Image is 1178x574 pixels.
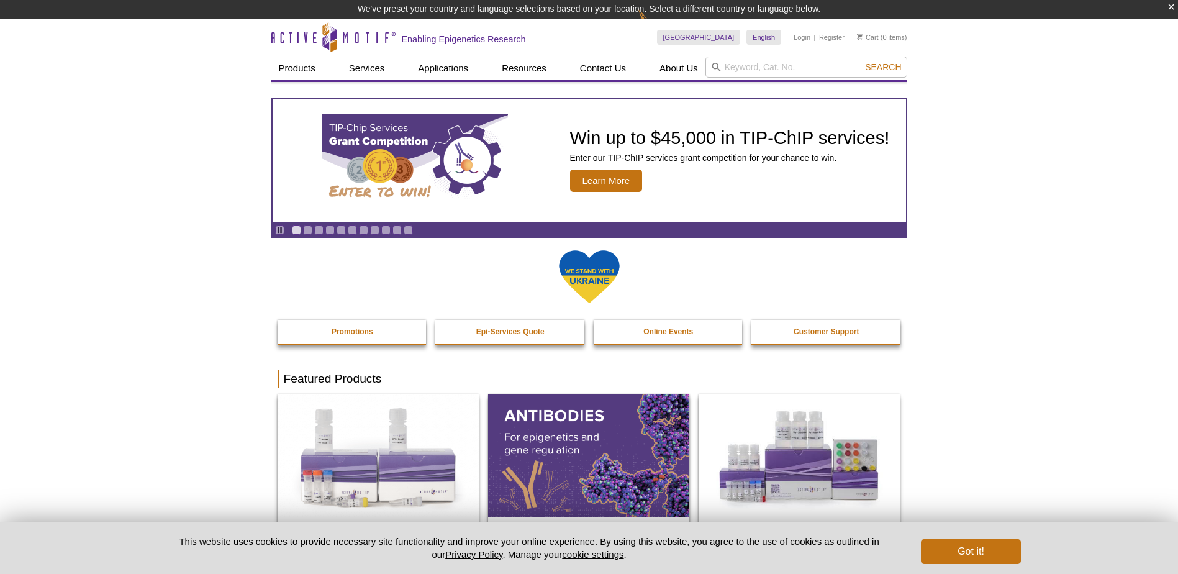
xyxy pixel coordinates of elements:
h2: Win up to $45,000 in TIP-ChIP services! [570,129,890,147]
strong: Customer Support [794,327,859,336]
p: This website uses cookies to provide necessary site functionality and improve your online experie... [158,535,901,561]
a: Epi-Services Quote [435,320,586,344]
a: Go to slide 8 [370,225,379,235]
a: Go to slide 3 [314,225,324,235]
a: Go to slide 4 [325,225,335,235]
img: Your Cart [857,34,863,40]
img: TIP-ChIP Services Grant Competition [322,114,508,207]
a: Services [342,57,392,80]
h2: CUT&Tag-IT Express Assay Kit [705,521,894,539]
a: [GEOGRAPHIC_DATA] [657,30,741,45]
a: Contact Us [573,57,633,80]
a: Go to slide 2 [303,225,312,235]
a: Go to slide 10 [392,225,402,235]
span: Learn More [570,170,643,192]
li: (0 items) [857,30,907,45]
img: DNA Library Prep Kit for Illumina [278,394,479,516]
a: Resources [494,57,554,80]
a: TIP-ChIP Services Grant Competition Win up to $45,000 in TIP-ChIP services! Enter our TIP-ChIP se... [273,99,906,222]
a: Toggle autoplay [275,225,284,235]
a: Online Events [594,320,744,344]
span: Search [865,62,901,72]
a: Go to slide 11 [404,225,413,235]
strong: Promotions [332,327,373,336]
a: Go to slide 1 [292,225,301,235]
a: Applications [410,57,476,80]
img: Change Here [638,9,671,39]
a: Register [819,33,845,42]
h2: Antibodies [494,521,683,539]
strong: Online Events [643,327,693,336]
button: Search [861,61,905,73]
a: Go to slide 5 [337,225,346,235]
h2: Featured Products [278,370,901,388]
li: | [814,30,816,45]
a: Promotions [278,320,428,344]
a: Privacy Policy [445,549,502,560]
p: Enter our TIP-ChIP services grant competition for your chance to win. [570,152,890,163]
a: About Us [652,57,705,80]
img: CUT&Tag-IT® Express Assay Kit [699,394,900,516]
img: All Antibodies [488,394,689,516]
input: Keyword, Cat. No. [705,57,907,78]
a: Go to slide 9 [381,225,391,235]
a: Login [794,33,810,42]
a: Cart [857,33,879,42]
strong: Epi-Services Quote [476,327,545,336]
a: Products [271,57,323,80]
a: Go to slide 6 [348,225,357,235]
button: Got it! [921,539,1020,564]
h2: DNA Library Prep Kit for Illumina [284,521,473,539]
a: Go to slide 7 [359,225,368,235]
a: English [746,30,781,45]
article: TIP-ChIP Services Grant Competition [273,99,906,222]
a: Customer Support [751,320,902,344]
img: We Stand With Ukraine [558,249,620,304]
button: cookie settings [562,549,623,560]
h2: Enabling Epigenetics Research [402,34,526,45]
